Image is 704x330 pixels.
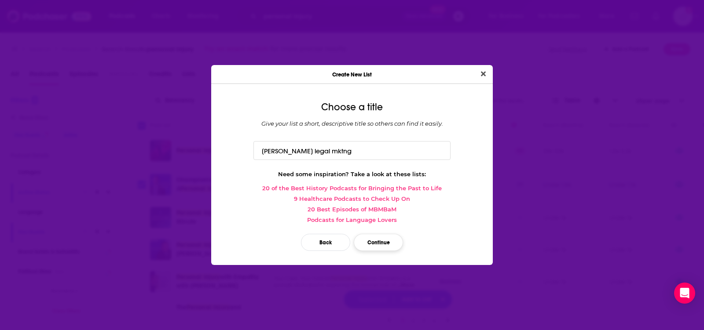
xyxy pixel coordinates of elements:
a: 20 of the Best History Podcasts for Bringing the Past to Life [218,185,486,192]
input: Top True Crime podcasts of 2020... [253,141,451,160]
div: Choose a title [218,102,486,113]
button: Back [301,234,350,251]
button: Continue [354,234,403,251]
a: Podcasts for Language Lovers [218,216,486,223]
div: Give your list a short, descriptive title so others can find it easily. [218,120,486,127]
div: Open Intercom Messenger [674,283,695,304]
div: Need some inspiration? Take a look at these lists: [218,170,486,178]
a: 9 Healthcare Podcasts to Check Up On [218,195,486,202]
a: 20 Best Episodes of MBMBaM [218,206,486,213]
div: Create New List [211,65,493,84]
button: Close [477,69,489,80]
